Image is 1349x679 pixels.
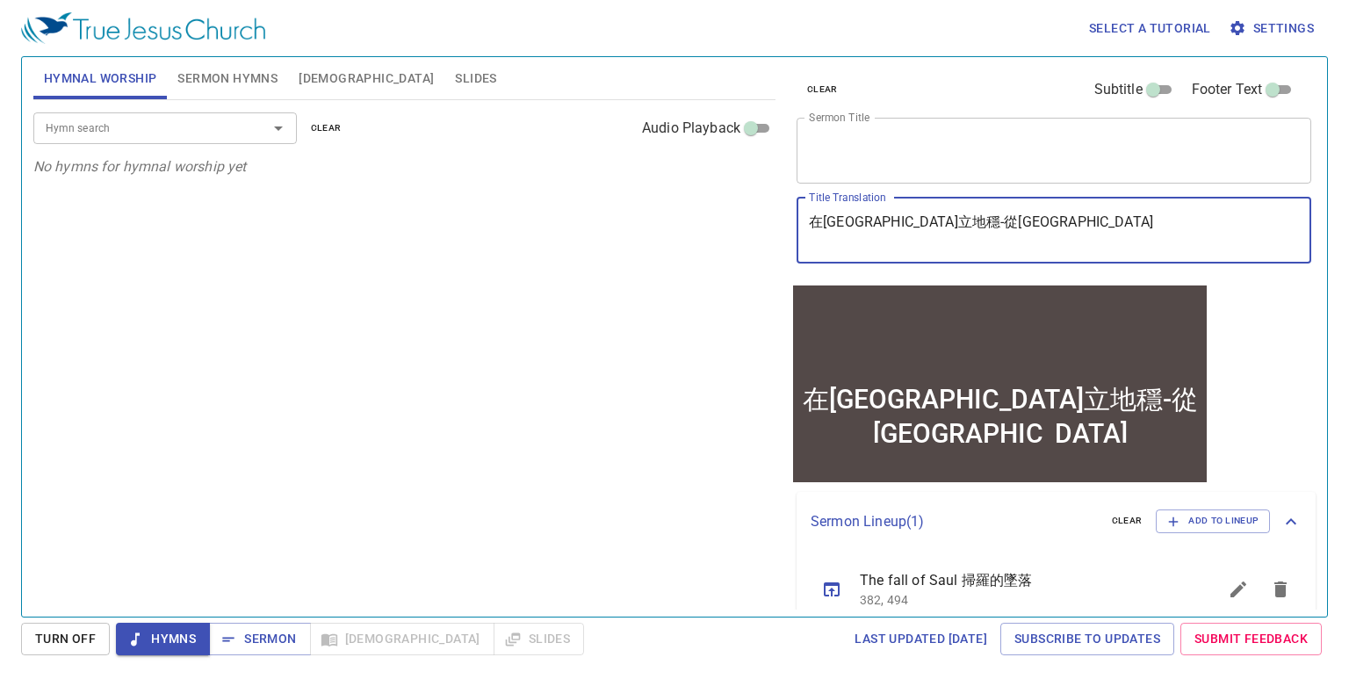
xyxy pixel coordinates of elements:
[1180,623,1322,655] a: Submit Feedback
[1089,18,1211,40] span: Select a tutorial
[1000,623,1174,655] a: Subscribe to Updates
[300,118,352,139] button: clear
[1101,510,1153,531] button: clear
[1232,18,1314,40] span: Settings
[223,628,296,650] span: Sermon
[177,68,278,90] span: Sermon Hymns
[797,551,1316,628] ul: sermon lineup list
[790,282,1210,486] iframe: from-child
[797,79,848,100] button: clear
[860,591,1175,609] p: 382, 494
[299,68,434,90] span: [DEMOGRAPHIC_DATA]
[1225,12,1321,45] button: Settings
[33,158,247,175] i: No hymns for hymnal worship yet
[116,623,210,655] button: Hymns
[1194,628,1308,650] span: Submit Feedback
[455,68,496,90] span: Slides
[21,12,265,44] img: True Jesus Church
[1094,79,1143,100] span: Subtitle
[266,116,291,141] button: Open
[1156,509,1270,532] button: Add to Lineup
[311,120,342,136] span: clear
[807,82,838,98] span: clear
[860,570,1175,591] span: The fall of Saul 掃羅的墜落
[1192,79,1263,100] span: Footer Text
[21,623,110,655] button: Turn Off
[130,628,196,650] span: Hymns
[642,118,740,139] span: Audio Playback
[44,68,157,90] span: Hymnal Worship
[209,623,310,655] button: Sermon
[1014,628,1160,650] span: Subscribe to Updates
[848,623,994,655] a: Last updated [DATE]
[1112,513,1143,529] span: clear
[855,628,987,650] span: Last updated [DATE]
[1082,12,1218,45] button: Select a tutorial
[811,511,1098,532] p: Sermon Lineup ( 1 )
[1167,513,1259,529] span: Add to Lineup
[809,213,1299,247] textarea: 在[GEOGRAPHIC_DATA]立地穩-從[GEOGRAPHIC_DATA]
[797,492,1316,550] div: Sermon Lineup(1)clearAdd to Lineup
[35,628,96,650] span: Turn Off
